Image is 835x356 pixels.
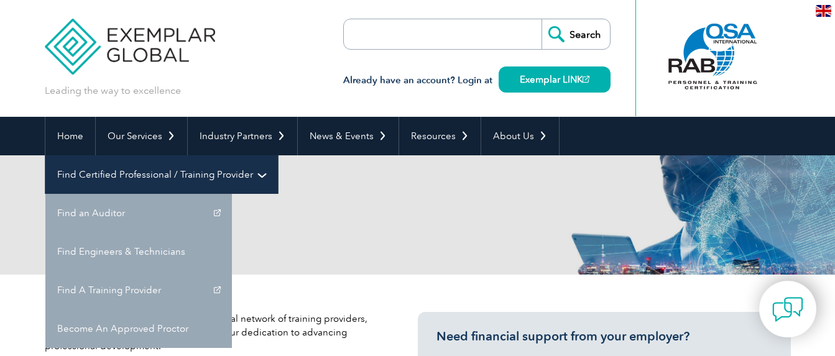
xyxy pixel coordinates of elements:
[45,205,567,225] h2: Client Register
[45,155,278,194] a: Find Certified Professional / Training Provider
[45,232,232,271] a: Find Engineers & Technicians
[45,309,232,348] a: Become An Approved Proctor
[343,73,611,88] h3: Already have an account? Login at
[45,271,232,309] a: Find A Training Provider
[481,117,559,155] a: About Us
[96,117,187,155] a: Our Services
[436,329,772,344] h3: Need financial support from your employer?
[188,117,297,155] a: Industry Partners
[45,84,181,98] p: Leading the way to excellence
[399,117,481,155] a: Resources
[45,312,381,353] p: Exemplar Global proudly works with a global network of training providers, consultants, and organ...
[298,117,399,155] a: News & Events
[583,76,589,83] img: open_square.png
[772,294,803,325] img: contact-chat.png
[499,66,611,93] a: Exemplar LINK
[45,117,95,155] a: Home
[45,194,232,232] a: Find an Auditor
[816,5,831,17] img: en
[542,19,610,49] input: Search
